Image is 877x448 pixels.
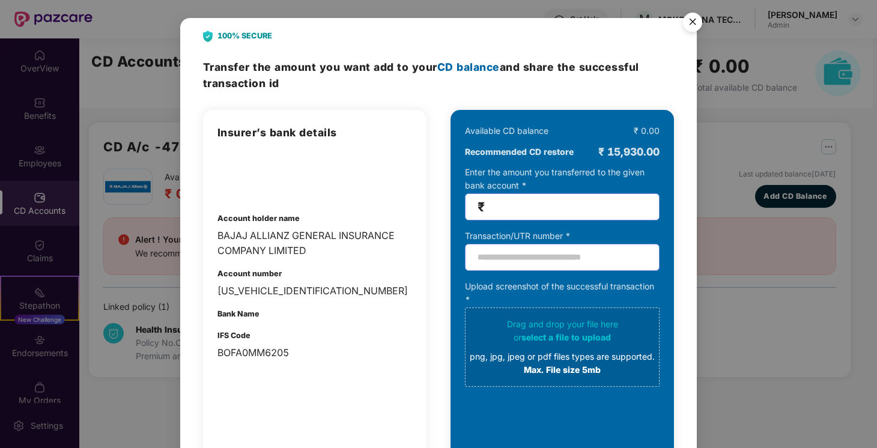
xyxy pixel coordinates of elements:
[478,200,485,214] span: ₹
[634,124,660,138] div: ₹ 0.00
[466,308,659,386] span: Drag and drop your file hereorselect a file to uploadpng, jpg, jpeg or pdf files types are suppor...
[676,7,709,41] img: svg+xml;base64,PHN2ZyB4bWxucz0iaHR0cDovL3d3dy53My5vcmcvMjAwMC9zdmciIHdpZHRoPSI1NiIgaGVpZ2h0PSI1Ni...
[217,309,259,318] b: Bank Name
[676,7,708,39] button: Close
[203,31,213,42] img: svg+xml;base64,PHN2ZyB4bWxucz0iaHR0cDovL3d3dy53My5vcmcvMjAwMC9zdmciIHdpZHRoPSIyNCIgaGVpZ2h0PSIyOC...
[437,61,500,73] span: CD balance
[203,59,674,92] h3: Transfer the amount and share the successful transaction id
[320,61,500,73] span: you want add to your
[217,269,282,278] b: Account number
[217,345,412,360] div: BOFA0MM6205
[217,228,412,258] div: BAJAJ ALLIANZ GENERAL INSURANCE COMPANY LIMITED
[465,145,574,159] b: Recommended CD restore
[470,318,655,377] div: Drag and drop your file here
[217,124,412,141] h3: Insurer’s bank details
[470,331,655,344] div: or
[217,331,250,340] b: IFS Code
[217,283,412,298] div: [US_VEHICLE_IDENTIFICATION_NUMBER]
[465,229,660,243] div: Transaction/UTR number *
[465,280,660,387] div: Upload screenshot of the successful transaction *
[465,166,660,220] div: Enter the amount you transferred to the given bank account *
[598,144,660,160] div: ₹ 15,930.00
[217,214,300,223] b: Account holder name
[470,350,655,363] div: png, jpg, jpeg or pdf files types are supported.
[521,332,611,342] span: select a file to upload
[217,153,280,195] img: login
[217,30,272,42] b: 100% SECURE
[470,363,655,377] div: Max. File size 5mb
[465,124,548,138] div: Available CD balance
